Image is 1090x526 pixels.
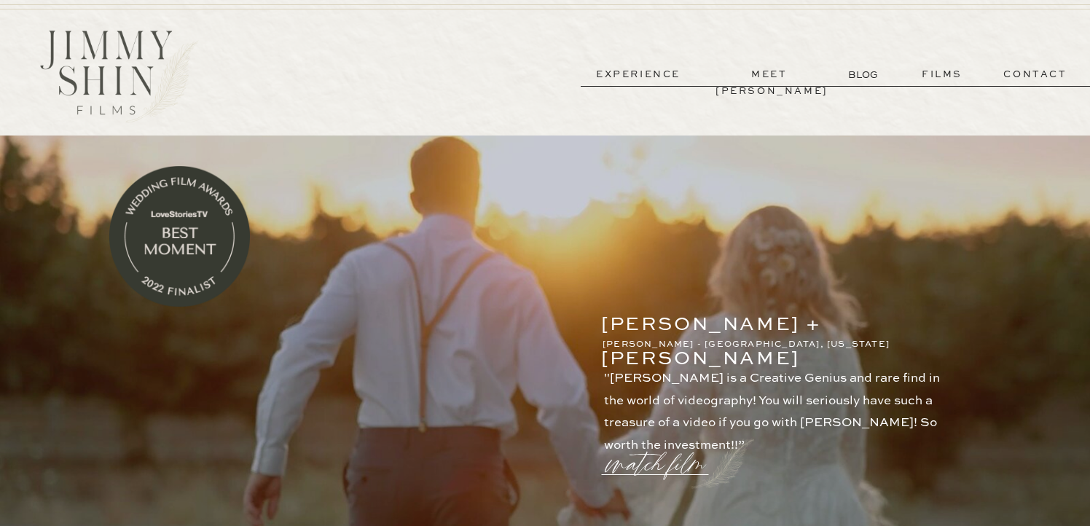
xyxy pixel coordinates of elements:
a: watch film [608,428,713,483]
p: [PERSON_NAME] - [GEOGRAPHIC_DATA], [US_STATE] [603,337,908,350]
a: meet [PERSON_NAME] [715,66,823,83]
a: BLOG [848,67,881,82]
p: "[PERSON_NAME] is a Creative Genius and rare find in the world of videography! You will seriously... [604,368,954,439]
p: [PERSON_NAME] + [PERSON_NAME] [601,308,906,328]
a: contact [983,66,1088,83]
a: experience [584,66,692,83]
a: films [906,66,978,83]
